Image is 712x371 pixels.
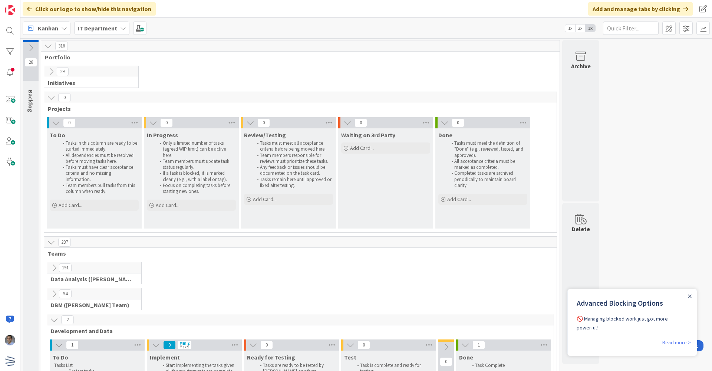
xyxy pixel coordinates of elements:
li: Focus on completing tasks before starting new ones. [156,183,235,195]
span: DBM (David Team) [51,301,132,309]
span: Waiting on 3rd Party [341,131,395,139]
li: Only a limited number of tasks (agreed WIP limit) can be active here. [156,140,235,158]
li: Any feedback or issues should be documented on the task card. [253,164,332,177]
span: 2x [575,24,585,32]
li: Task Complete [468,362,547,368]
div: Archive [571,62,591,70]
li: Tasks remain here until approved or fixed after testing. [253,177,332,189]
span: Review/Testing [244,131,286,139]
div: Max 9 [179,345,189,349]
li: If a task is blocked, it is marked clearly (e.g., with a label or tag). [156,170,235,183]
span: 0 [260,341,273,349]
div: Delete [572,224,590,233]
li: Tasks in this column are ready to be started immediately. [59,140,138,152]
p: Tasks List [54,362,140,368]
span: Done [438,131,452,139]
span: Ready for Testing [247,354,295,361]
img: AP [5,335,15,345]
span: To Do [50,131,65,139]
span: Development and Data [51,327,544,335]
span: 316 [55,42,68,50]
span: 0 [63,118,76,127]
span: 0 [58,93,71,102]
span: Implement [150,354,180,361]
span: Add Card... [59,202,82,209]
span: 287 [58,238,71,247]
span: Add Card... [253,196,277,203]
span: 2 [61,315,74,324]
span: Portfolio [45,53,550,61]
li: Tasks must meet all acceptance criteria before being moved here. [253,140,332,152]
span: To Do [53,354,68,361]
span: Backlog [27,90,34,112]
span: Add Card... [350,145,374,151]
li: Tasks must have clear acceptance criteria and no missing information. [59,164,138,183]
span: Kanban [38,24,58,33]
div: Add and manage tabs by clicking [588,2,693,16]
span: Teams [48,250,547,257]
img: avatar [5,356,15,366]
span: 0 [355,118,367,127]
li: Tasks must meet the definition of "Done" (e.g., reviewed, tested, and approved). [447,140,526,158]
span: Projects [48,105,547,112]
div: Click our logo to show/hide this navigation [23,2,156,16]
b: IT Department [78,24,117,32]
span: 94 [59,289,72,298]
span: 3x [585,24,595,32]
span: Data Analysis (Carin Team) [51,275,132,283]
span: Initiatives [48,79,129,86]
span: 29 [56,67,69,76]
span: 191 [59,263,72,272]
div: Min 2 [179,341,189,345]
span: 0 [440,357,452,366]
span: Done [459,354,473,361]
span: 26 [24,58,37,67]
li: Team members must update task status regularly. [156,158,235,171]
input: Quick Filter... [603,22,659,35]
span: 1 [66,341,79,349]
iframe: UserGuiding Product Updates Slide Out [567,289,697,356]
span: 0 [357,341,370,349]
li: Team members responsible for reviews must prioritize these tasks. [253,152,332,165]
span: 0 [160,118,173,127]
span: In Progress [147,131,178,139]
span: Test [344,354,356,361]
li: All acceptance criteria must be marked as completed. [447,158,526,171]
span: Add Card... [156,202,179,209]
span: 0 [257,118,270,127]
span: Add Card... [447,196,471,203]
span: 1 [472,341,485,349]
span: Support [16,1,34,10]
span: 1x [565,24,575,32]
li: All dependencies must be resolved before moving tasks here. [59,152,138,165]
span: 0 [163,341,176,349]
li: Completed tasks are archived periodically to maintain board clarity. [447,170,526,188]
li: Team members pull tasks from this column when ready. [59,183,138,195]
span: 0 [452,118,464,127]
